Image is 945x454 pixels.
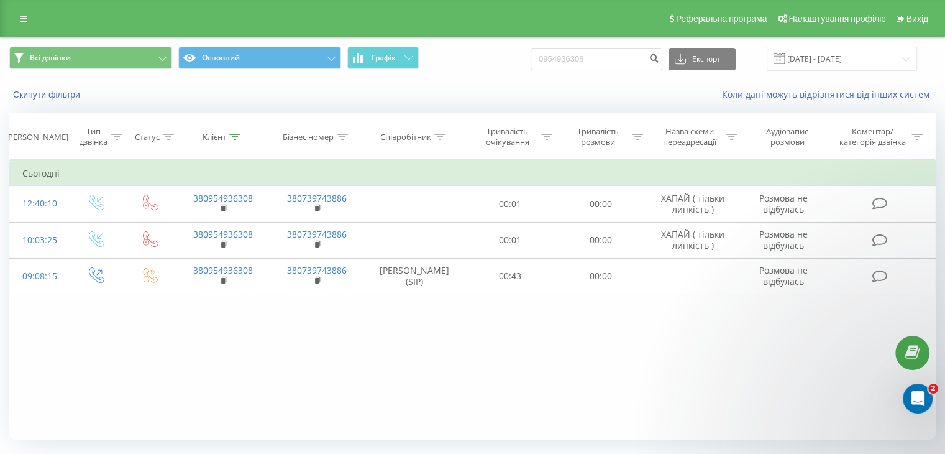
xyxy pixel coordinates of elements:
span: Розмова не відбулась [759,264,808,287]
input: Пошук за номером [531,48,662,70]
span: Вихід [906,14,928,24]
td: 00:00 [555,186,646,222]
a: 380739743886 [287,228,347,240]
div: [PERSON_NAME] [6,132,68,142]
a: 380954936308 [193,264,253,276]
div: Статус [135,132,160,142]
td: 00:01 [465,186,555,222]
span: Всі дзвінки [30,53,71,63]
button: Всі дзвінки [9,47,172,69]
td: 00:01 [465,222,555,258]
a: 380739743886 [287,192,347,204]
td: ХАПАЙ ( тільки липкість ) [646,186,739,222]
a: Коли дані можуть відрізнятися вiд інших систем [722,88,936,100]
div: 10:03:25 [22,228,55,252]
div: Тривалість розмови [567,126,629,147]
div: Назва схеми переадресації [657,126,723,147]
td: 00:00 [555,258,646,294]
div: 09:08:15 [22,264,55,289]
div: Коментар/категорія дзвінка [836,126,908,147]
td: [PERSON_NAME] (SIP) [364,258,465,294]
td: 00:43 [465,258,555,294]
div: Тип дзвінка [78,126,107,147]
div: Аудіозапис розмови [751,126,824,147]
span: Графік [372,53,396,62]
div: Клієнт [203,132,226,142]
span: Реферальна програма [676,14,767,24]
div: Тривалість очікування [477,126,539,147]
a: 380954936308 [193,192,253,204]
span: 2 [928,384,938,394]
button: Графік [347,47,419,69]
a: 380954936308 [193,228,253,240]
a: 380739743886 [287,264,347,276]
td: ХАПАЙ ( тільки липкість ) [646,222,739,258]
div: Бізнес номер [283,132,334,142]
iframe: Intercom live chat [903,384,933,414]
td: 00:00 [555,222,646,258]
span: Розмова не відбулась [759,228,808,251]
button: Скинути фільтри [9,89,86,100]
button: Експорт [669,48,736,70]
div: 12:40:10 [22,192,55,216]
span: Розмова не відбулась [759,192,808,215]
td: Сьогодні [10,161,936,186]
span: Налаштування профілю [788,14,885,24]
div: Співробітник [380,132,431,142]
button: Основний [178,47,341,69]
